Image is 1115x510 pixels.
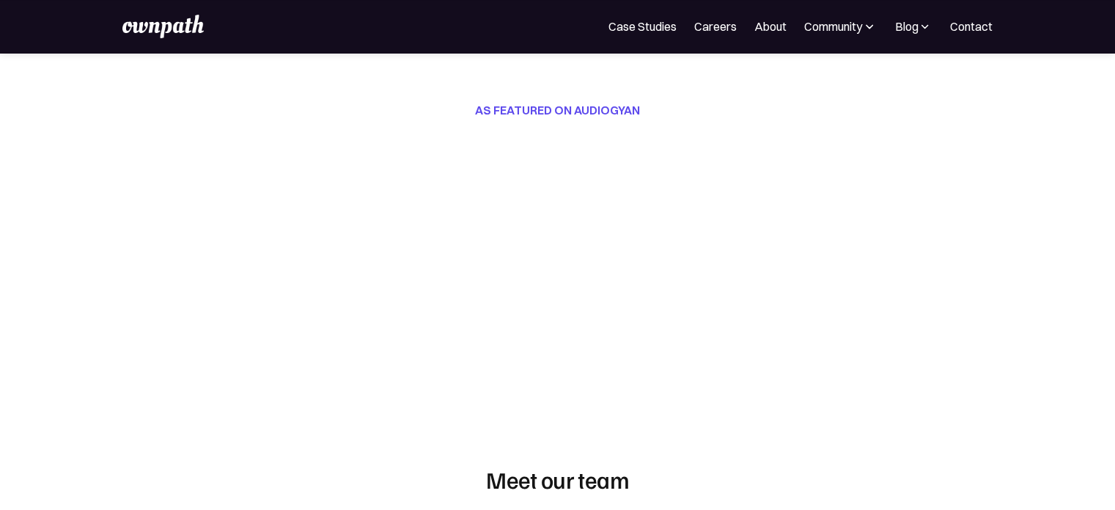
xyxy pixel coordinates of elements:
[608,18,677,35] a: Case Studies
[804,18,877,35] div: Community
[217,101,899,119] h2: AS FEATURED ON AUDIOGYAN
[894,18,932,35] div: Blog
[694,18,737,35] a: Careers
[894,18,918,35] div: Blog
[754,18,787,35] a: About
[950,18,993,35] a: Contact
[486,465,629,493] h2: Meet our team
[804,18,862,35] div: Community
